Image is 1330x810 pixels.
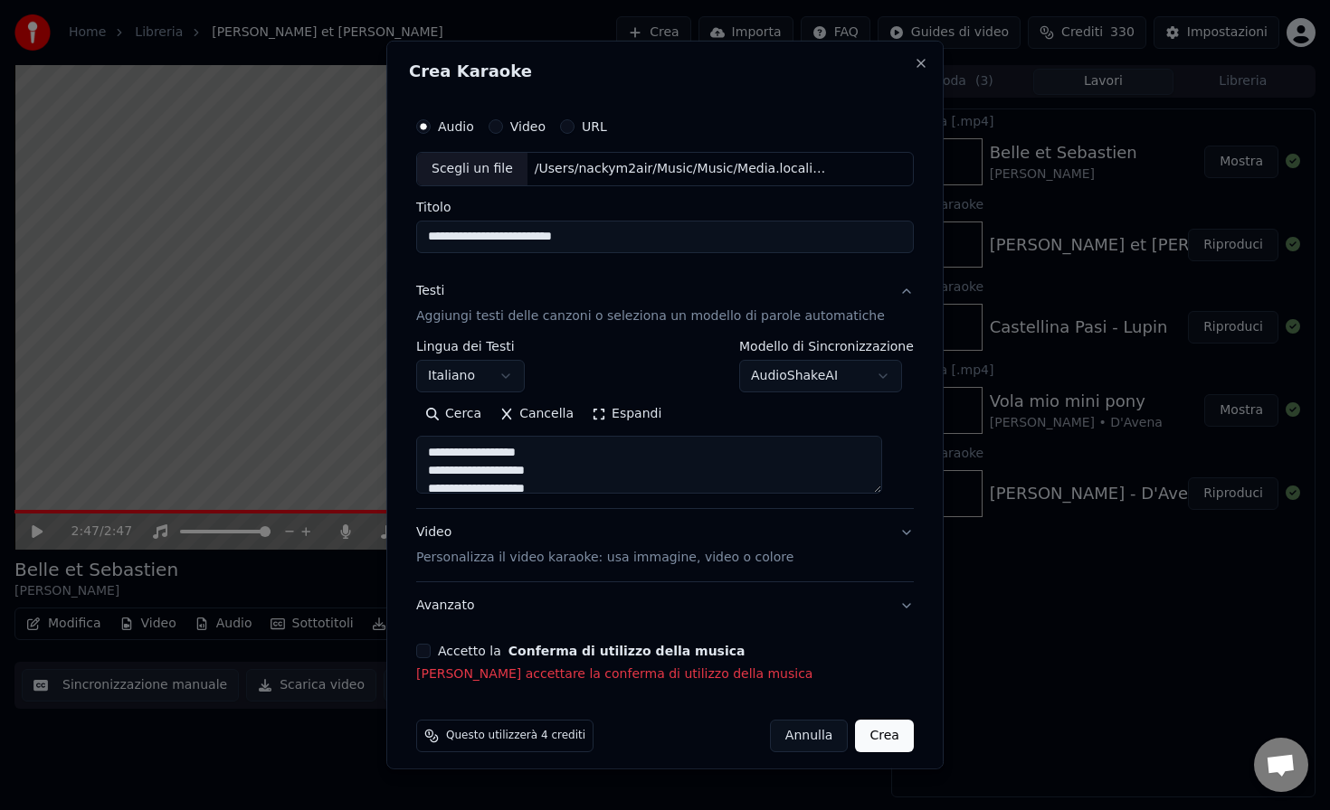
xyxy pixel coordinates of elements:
[416,400,490,429] button: Cerca
[416,549,793,567] p: Personalizza il video karaoke: usa immagine, video o colore
[416,201,914,213] label: Titolo
[527,160,835,178] div: /Users/nackym2air/Music/Music/Media.localized/Music/[PERSON_NAME]/Cuore Rotto - Single/01 Cuore R...
[416,340,914,508] div: TestiAggiungi testi delle canzoni o seleziona un modello di parole automatiche
[417,153,527,185] div: Scegli un file
[416,307,885,325] p: Aggiungi testi delle canzoni o seleziona un modello di parole automatiche
[409,63,921,80] h2: Crea Karaoke
[416,523,793,567] div: Video
[508,645,746,657] button: Accetto la
[739,340,914,353] label: Modello di Sincronizzazione
[582,120,607,133] label: URL
[416,509,914,581] button: VideoPersonalizza il video karaoke: usa immagine, video o colore
[583,400,670,429] button: Espandi
[770,720,849,752] button: Annulla
[416,340,525,353] label: Lingua dei Testi
[416,268,914,340] button: TestiAggiungi testi delle canzoni o seleziona un modello di parole automatiche
[438,645,745,657] label: Accetto la
[416,282,444,300] div: Testi
[416,665,914,683] p: [PERSON_NAME] accettare la conferma di utilizzo della musica
[856,720,914,752] button: Crea
[416,582,914,629] button: Avanzato
[446,729,585,743] span: Questo utilizzerà 4 crediti
[510,120,546,133] label: Video
[438,120,474,133] label: Audio
[490,400,583,429] button: Cancella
